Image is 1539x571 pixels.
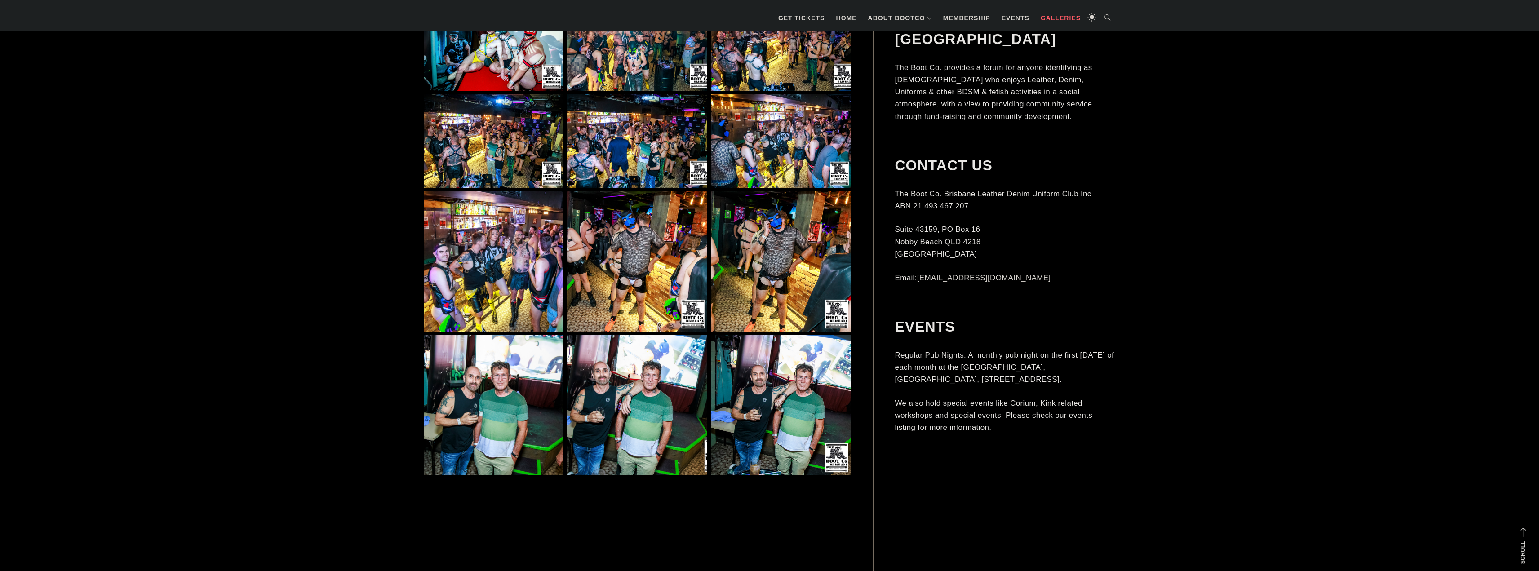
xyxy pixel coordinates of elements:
strong: Scroll [1520,541,1526,564]
p: Regular Pub Nights: A monthly pub night on the first [DATE] of each month at the [GEOGRAPHIC_DATA... [895,349,1115,386]
a: [EMAIL_ADDRESS][DOMAIN_NAME] [917,274,1051,282]
h2: Events [895,318,1115,335]
p: The Boot Co. provides a forum for anyone identifying as [DEMOGRAPHIC_DATA] who enjoys Leather, De... [895,62,1115,123]
p: Email: [895,272,1115,284]
a: Galleries [1036,4,1085,31]
a: Events [997,4,1034,31]
h2: Contact Us [895,157,1115,174]
a: Membership [939,4,995,31]
a: Home [832,4,861,31]
p: The Boot Co. Brisbane Leather Denim Uniform Club Inc ABN 21 493 467 207 [895,188,1115,212]
p: We also hold special events like Corium, Kink related workshops and special events. Please check ... [895,397,1115,434]
a: About BootCo [864,4,936,31]
p: Suite 43159, PO Box 16 Nobby Beach QLD 4218 [GEOGRAPHIC_DATA] [895,223,1115,260]
a: GET TICKETS [774,4,829,31]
